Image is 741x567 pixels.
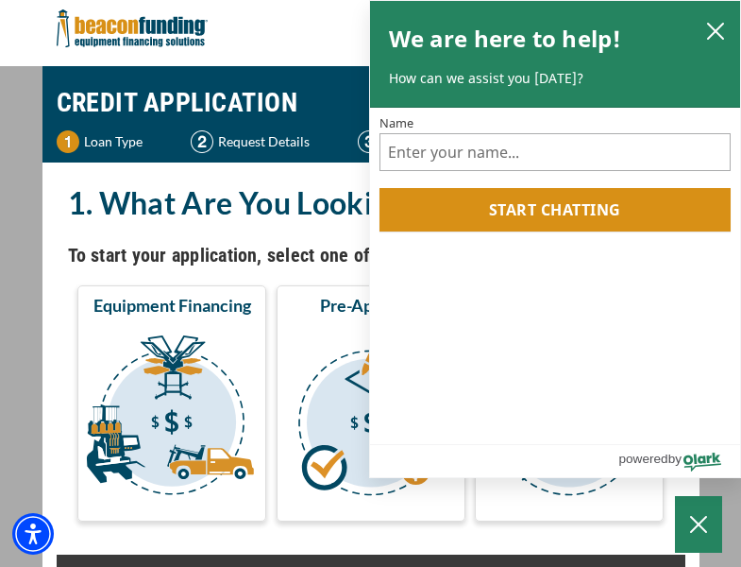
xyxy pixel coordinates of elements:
[358,130,380,153] img: Step 3
[389,20,622,58] h2: We are here to help!
[389,69,722,88] p: How can we assist you [DATE]?
[68,239,674,271] h4: To start your application, select one of the three options below.
[668,447,682,471] span: by
[218,130,310,153] p: Request Details
[77,285,266,522] button: Equipment Financing
[675,496,722,553] button: Close Chatbox
[379,133,732,171] input: Name
[700,17,731,43] button: close chatbox
[81,324,262,513] img: Equipment Financing
[57,130,79,153] img: Step 1
[277,285,465,522] button: Pre-Approval
[57,76,685,130] h1: CREDIT APPLICATION
[12,513,54,555] div: Accessibility Menu
[320,294,421,317] span: Pre-Approval
[379,117,732,129] label: Name
[93,294,251,317] span: Equipment Financing
[379,188,732,232] button: Start chatting
[84,130,143,153] p: Loan Type
[618,445,740,477] a: Powered by Olark
[191,130,213,153] img: Step 2
[68,181,674,225] h2: 1. What Are You Looking For?
[280,324,462,513] img: Pre-Approval
[618,447,667,471] span: powered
